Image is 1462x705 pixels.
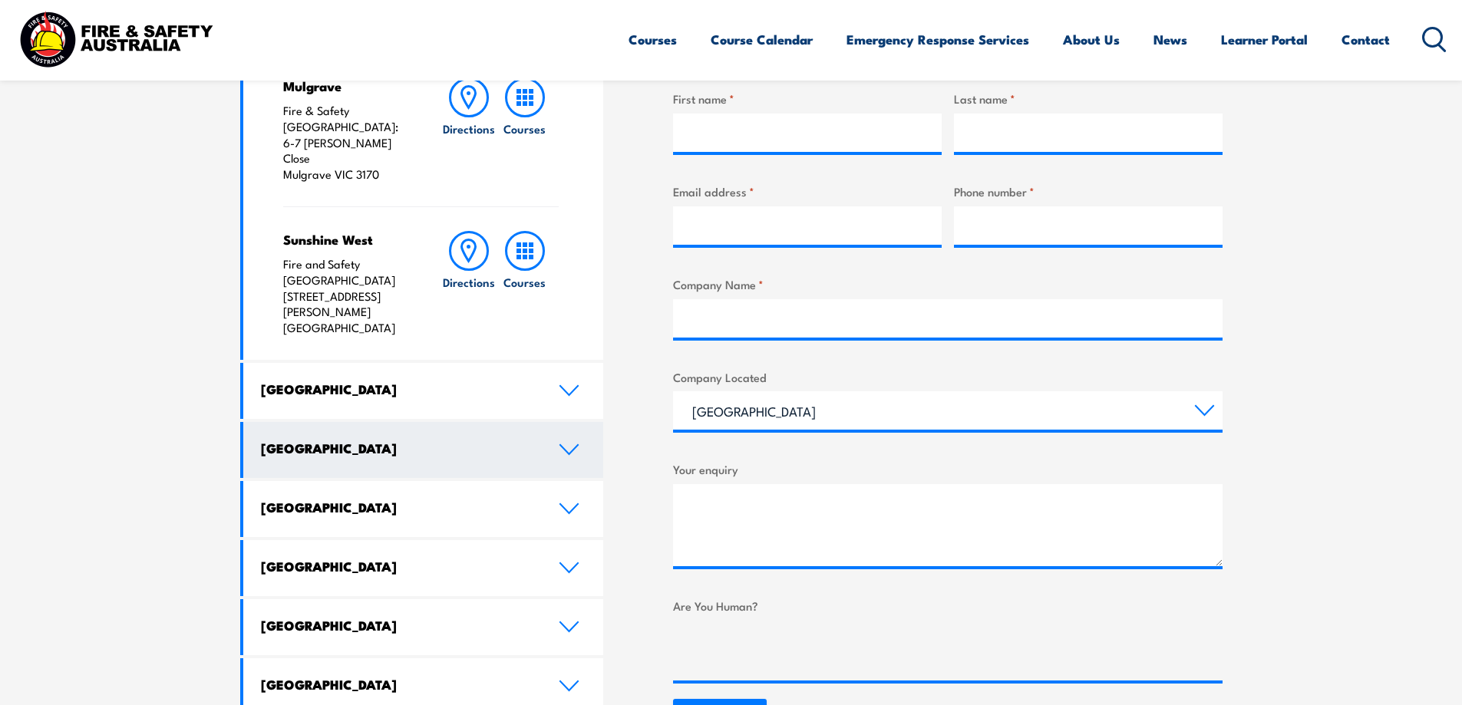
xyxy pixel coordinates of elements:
a: [GEOGRAPHIC_DATA] [243,481,604,537]
a: [GEOGRAPHIC_DATA] [243,422,604,478]
label: Last name [954,90,1223,107]
h4: [GEOGRAPHIC_DATA] [261,440,536,456]
a: About Us [1063,19,1120,60]
h6: Courses [503,120,546,137]
iframe: reCAPTCHA [673,621,906,680]
label: Email address [673,183,942,200]
label: Company Name [673,275,1223,293]
a: Learner Portal [1221,19,1308,60]
label: Phone number [954,183,1223,200]
a: Courses [497,231,553,336]
label: Company Located [673,368,1223,386]
h6: Courses [503,274,546,290]
h4: [GEOGRAPHIC_DATA] [261,617,536,634]
a: [GEOGRAPHIC_DATA] [243,363,604,419]
a: Courses [497,77,553,183]
p: Fire & Safety [GEOGRAPHIC_DATA]: 6-7 [PERSON_NAME] Close Mulgrave VIC 3170 [283,103,411,183]
a: Courses [629,19,677,60]
h6: Directions [443,274,495,290]
a: News [1153,19,1187,60]
a: Emergency Response Services [847,19,1029,60]
h4: [GEOGRAPHIC_DATA] [261,558,536,575]
label: Are You Human? [673,597,1223,614]
a: Course Calendar [711,19,813,60]
a: Directions [441,77,497,183]
label: First name [673,90,942,107]
h4: Sunshine West [283,231,411,248]
label: Your enquiry [673,460,1223,478]
h4: [GEOGRAPHIC_DATA] [261,381,536,397]
a: Directions [441,231,497,336]
a: [GEOGRAPHIC_DATA] [243,540,604,596]
p: Fire and Safety [GEOGRAPHIC_DATA] [STREET_ADDRESS][PERSON_NAME] [GEOGRAPHIC_DATA] [283,256,411,336]
h4: Mulgrave [283,77,411,94]
h4: [GEOGRAPHIC_DATA] [261,499,536,516]
a: Contact [1342,19,1390,60]
h4: [GEOGRAPHIC_DATA] [261,676,536,693]
a: [GEOGRAPHIC_DATA] [243,599,604,655]
h6: Directions [443,120,495,137]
